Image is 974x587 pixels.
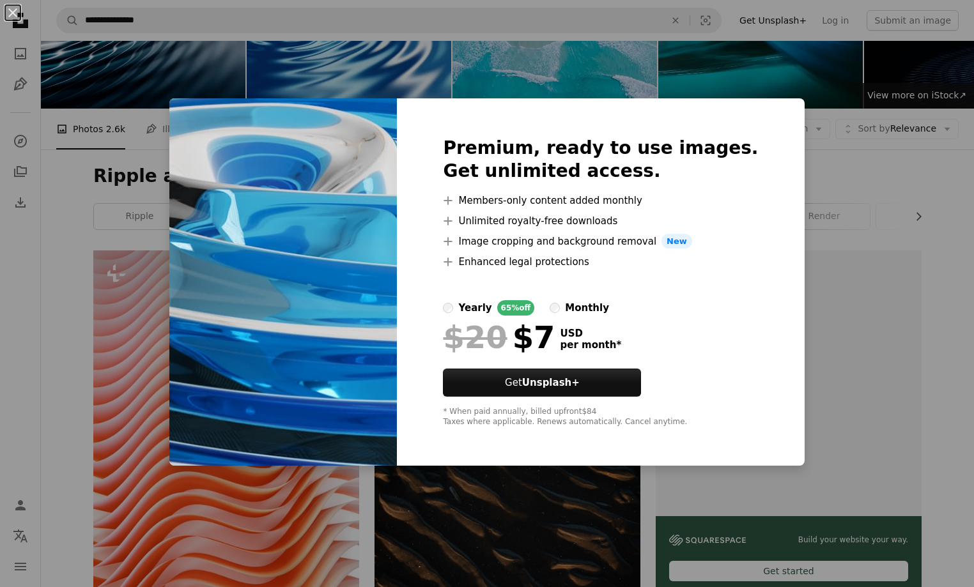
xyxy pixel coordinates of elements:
[443,321,507,354] span: $20
[443,137,758,183] h2: Premium, ready to use images. Get unlimited access.
[497,300,535,316] div: 65% off
[443,321,555,354] div: $7
[458,300,491,316] div: yearly
[169,98,397,466] img: premium_photo-1673435845879-f1be850495a1
[560,339,621,351] span: per month *
[443,369,641,397] button: GetUnsplash+
[661,234,692,249] span: New
[560,328,621,339] span: USD
[443,213,758,229] li: Unlimited royalty-free downloads
[550,303,560,313] input: monthly
[443,303,453,313] input: yearly65%off
[443,254,758,270] li: Enhanced legal protections
[565,300,609,316] div: monthly
[522,377,580,388] strong: Unsplash+
[443,193,758,208] li: Members-only content added monthly
[443,234,758,249] li: Image cropping and background removal
[443,407,758,427] div: * When paid annually, billed upfront $84 Taxes where applicable. Renews automatically. Cancel any...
